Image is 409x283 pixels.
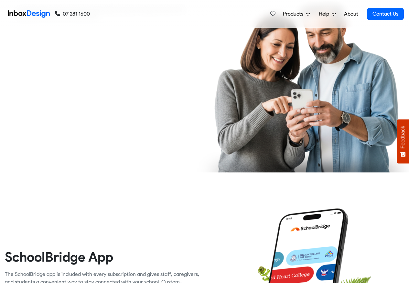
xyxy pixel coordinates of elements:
[367,8,404,20] a: Contact Us
[400,126,406,148] span: Feedback
[316,7,339,20] a: Help
[319,10,332,18] span: Help
[342,7,360,20] a: About
[397,119,409,163] button: Feedback - Show survey
[55,10,90,18] a: 07 281 1600
[283,10,306,18] span: Products
[280,7,313,20] a: Products
[5,249,200,265] heading: SchoolBridge App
